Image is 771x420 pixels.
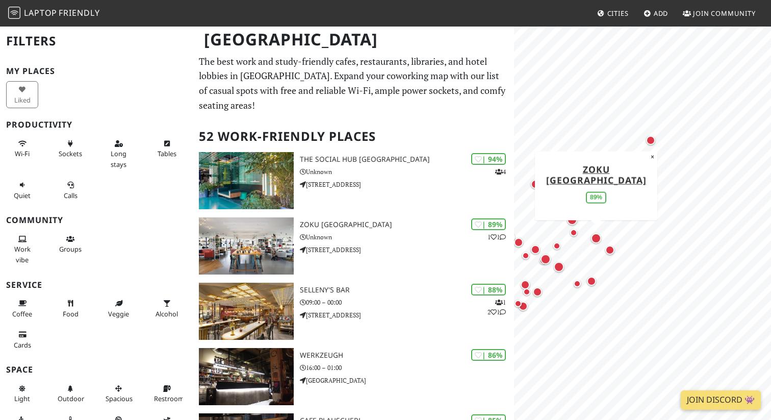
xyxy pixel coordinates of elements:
div: Map marker [520,250,532,262]
div: Map marker [585,275,598,288]
h3: Service [6,280,187,290]
span: Stable Wi-Fi [15,149,30,158]
p: 1 2 1 [487,298,506,317]
span: Cities [607,9,629,18]
span: Group tables [59,244,82,254]
img: WerkzeugH [199,348,294,405]
div: | 89% [471,218,506,230]
p: 4 [495,167,506,177]
p: [GEOGRAPHIC_DATA] [300,376,514,385]
span: Veggie [108,309,129,318]
div: Map marker [565,213,579,227]
a: WerkzeugH | 86% WerkzeugH 16:00 – 01:00 [GEOGRAPHIC_DATA] [193,348,514,405]
div: Map marker [552,260,566,274]
p: The best work and study-friendly cafes, restaurants, libraries, and hotel lobbies in [GEOGRAPHIC_... [199,54,508,113]
button: Long stays [102,135,135,172]
img: Zoku Vienna [199,217,294,275]
button: Alcohol [151,295,183,322]
a: The Social Hub Vienna | 94% 4 The Social Hub [GEOGRAPHIC_DATA] Unknown [STREET_ADDRESS] [193,152,514,209]
button: Food [55,295,87,322]
button: Coffee [6,295,38,322]
div: Map marker [538,252,553,266]
div: Map marker [537,255,549,267]
button: Groups [55,231,87,258]
div: Map marker [568,227,580,239]
button: Tables [151,135,183,162]
div: Map marker [529,243,542,256]
div: | 86% [471,349,506,361]
h3: WerkzeugH [300,351,514,360]
img: LaptopFriendly [8,7,20,19]
span: Power sockets [59,149,82,158]
div: Map marker [512,236,525,249]
a: Zoku Vienna | 89% 11 Zoku [GEOGRAPHIC_DATA] Unknown [STREET_ADDRESS] [193,217,514,275]
button: Spacious [102,380,135,407]
button: Close popup [648,151,657,162]
span: People working [14,244,31,264]
span: Long stays [111,149,126,168]
span: Spacious [106,394,133,403]
button: Outdoor [55,380,87,407]
div: Map marker [521,286,533,298]
span: Quiet [14,191,31,200]
p: 1 1 [487,232,506,242]
a: Cities [593,4,633,22]
div: Map marker [512,298,524,310]
p: [STREET_ADDRESS] [300,310,514,320]
div: Map marker [571,278,583,290]
button: Work vibe [6,231,38,268]
a: LaptopFriendly LaptopFriendly [8,5,100,22]
h1: [GEOGRAPHIC_DATA] [196,26,512,54]
p: 09:00 – 00:00 [300,298,514,307]
span: Restroom [154,394,184,403]
button: Restroom [151,380,183,407]
div: Map marker [603,243,616,257]
h3: SELLENY'S Bar [300,286,514,294]
h3: Productivity [6,120,187,130]
div: Map marker [551,240,563,252]
h3: Zoku [GEOGRAPHIC_DATA] [300,220,514,229]
span: Food [63,309,79,318]
button: Light [6,380,38,407]
p: Unknown [300,167,514,177]
h2: Filters [6,26,187,57]
span: Natural light [14,394,30,403]
img: SELLENY'S Bar [199,283,294,340]
p: 16:00 – 01:00 [300,363,514,373]
span: Add [654,9,669,18]
div: Map marker [531,285,544,299]
h2: 52 Work-Friendly Places [199,121,508,152]
div: | 94% [471,153,506,165]
a: Join Discord 👾 [681,390,761,410]
div: Map marker [529,178,542,191]
div: Map marker [644,134,657,147]
button: Quiet [6,177,38,204]
a: SELLENY'S Bar | 88% 121 SELLENY'S Bar 09:00 – 00:00 [STREET_ADDRESS] [193,283,514,340]
button: Cards [6,326,38,353]
span: Video/audio calls [64,191,78,200]
p: [STREET_ADDRESS] [300,180,514,189]
div: 89% [586,191,606,203]
div: Map marker [517,300,530,313]
h3: Community [6,215,187,225]
span: Credit cards [14,340,31,350]
div: Map marker [519,278,532,291]
span: Friendly [59,7,99,18]
span: Work-friendly tables [158,149,176,158]
span: Laptop [24,7,57,18]
h3: Space [6,365,187,375]
button: Calls [55,177,87,204]
a: Join Community [679,4,760,22]
span: Outdoor area [58,394,84,403]
h3: The Social Hub [GEOGRAPHIC_DATA] [300,155,514,164]
span: Coffee [12,309,32,318]
img: The Social Hub Vienna [199,152,294,209]
span: Alcohol [156,309,178,318]
a: Add [639,4,673,22]
div: | 88% [471,284,506,295]
button: Veggie [102,295,135,322]
a: Zoku [GEOGRAPHIC_DATA] [546,163,647,186]
button: Wi-Fi [6,135,38,162]
h3: My Places [6,66,187,76]
p: [STREET_ADDRESS] [300,245,514,255]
